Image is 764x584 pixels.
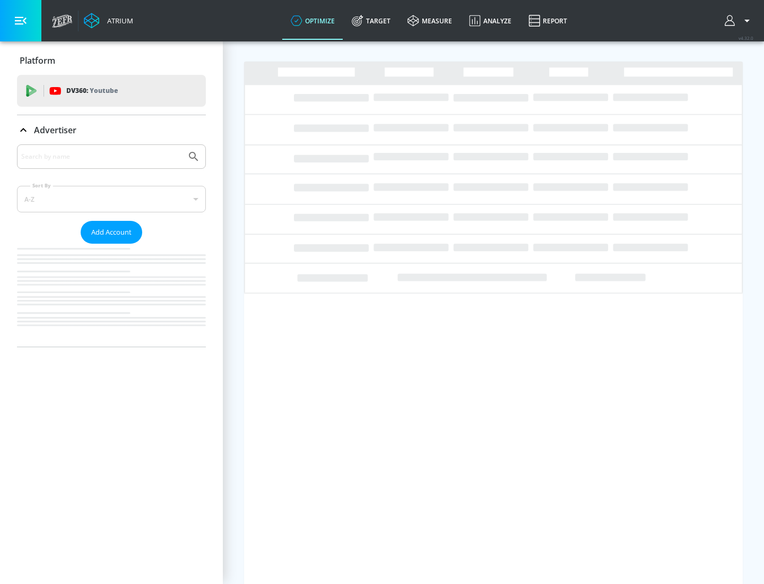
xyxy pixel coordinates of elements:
a: optimize [282,2,343,40]
p: DV360: [66,85,118,97]
button: Add Account [81,221,142,244]
input: Search by name [21,150,182,164]
a: Analyze [461,2,520,40]
div: A-Z [17,186,206,212]
nav: list of Advertiser [17,244,206,347]
a: Report [520,2,576,40]
span: v 4.32.0 [739,35,753,41]
div: Advertiser [17,115,206,145]
div: DV360: Youtube [17,75,206,107]
span: Add Account [91,226,132,238]
label: Sort By [30,182,53,189]
a: Target [343,2,399,40]
div: Platform [17,46,206,75]
div: Atrium [103,16,133,25]
p: Advertiser [34,124,76,136]
a: Atrium [84,13,133,29]
div: Advertiser [17,144,206,347]
p: Youtube [90,85,118,96]
a: measure [399,2,461,40]
p: Platform [20,55,55,66]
